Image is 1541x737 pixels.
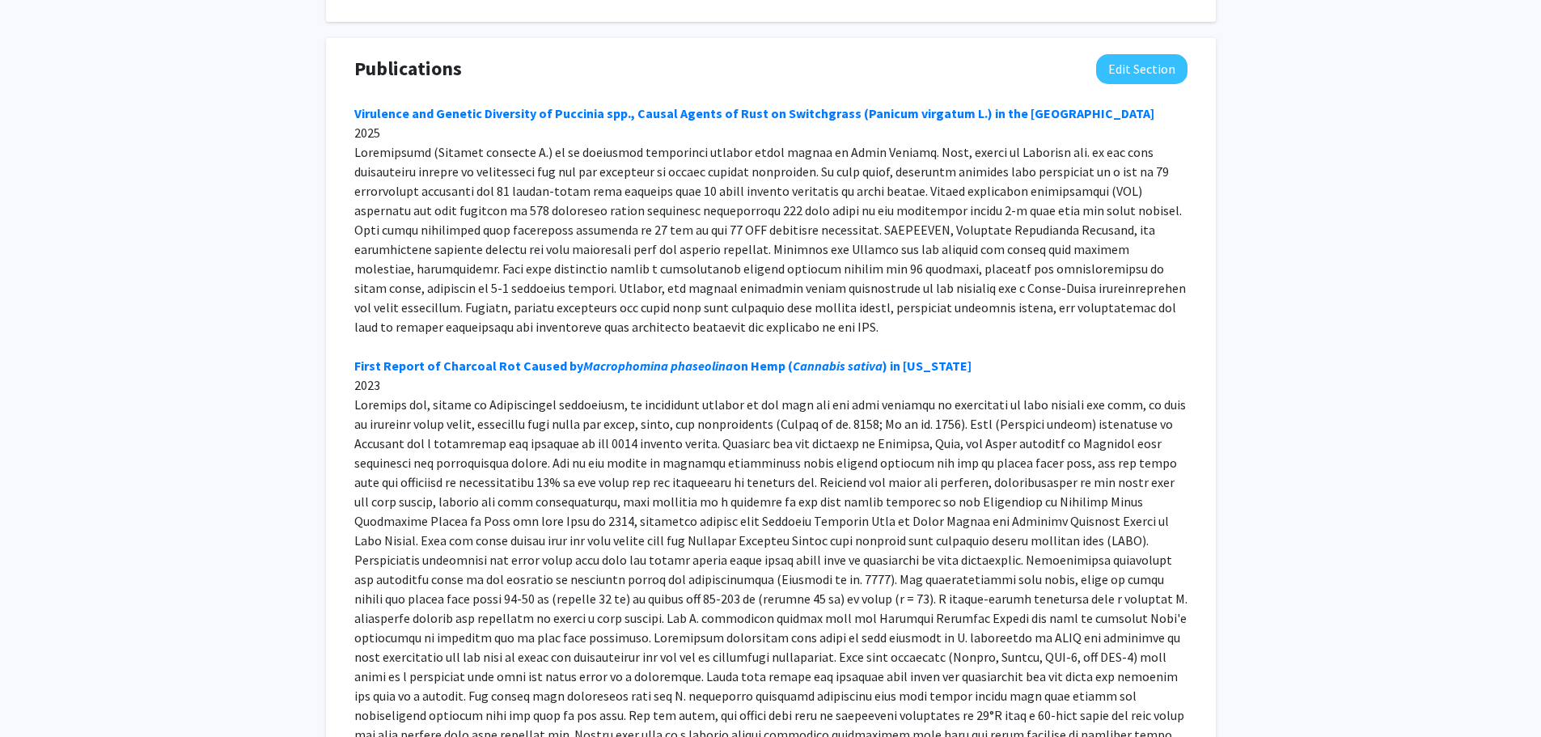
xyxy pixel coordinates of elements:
[793,358,883,374] i: Cannabis sativa
[583,358,733,374] i: Macrophomina phaseolina
[354,54,462,83] span: Publications
[354,105,1154,121] a: Virulence and Genetic Diversity of Puccinia spp., Causal Agents of Rust on Switchgrass (Panicum v...
[354,358,972,374] a: First Report of Charcoal Rot Caused byMacrophomina phaseolinaon Hemp (Cannabis sativa) in [US_STATE]
[12,664,69,725] iframe: Chat
[1096,54,1188,84] button: Edit Publications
